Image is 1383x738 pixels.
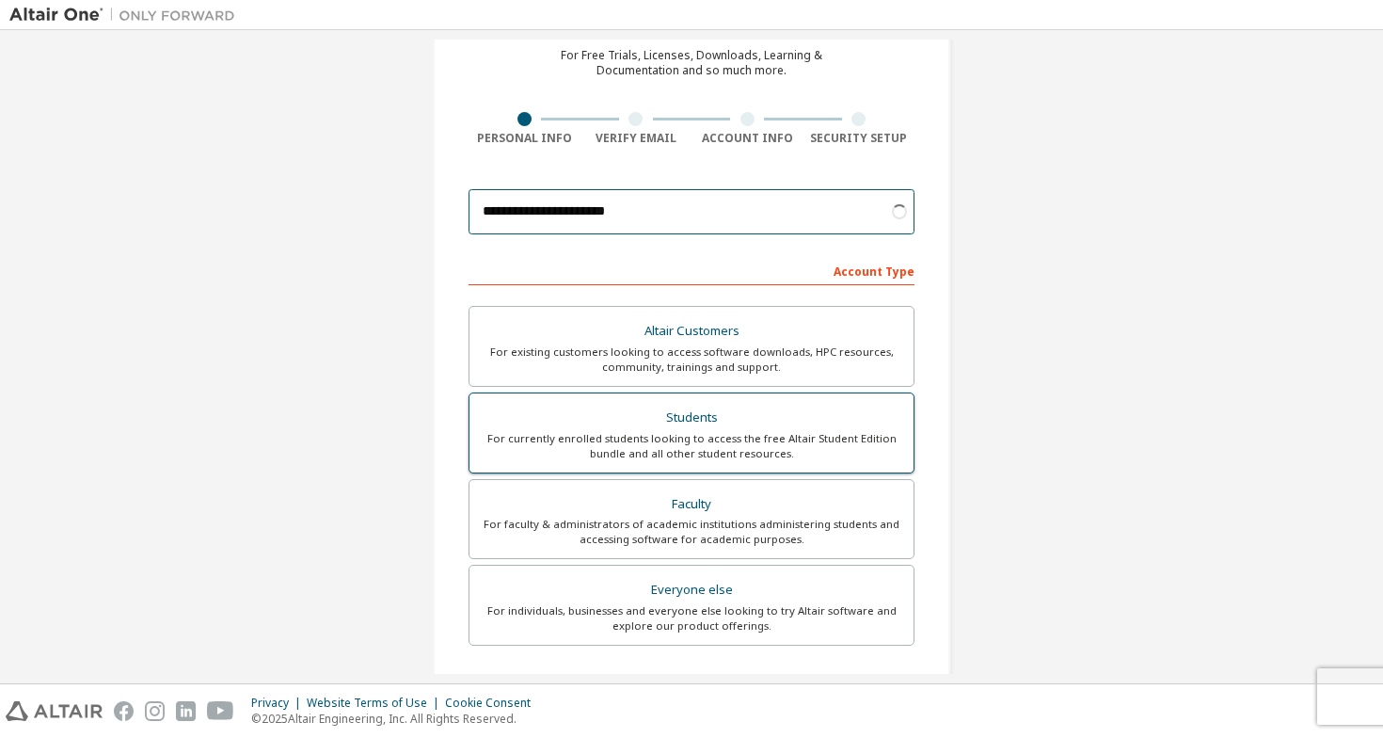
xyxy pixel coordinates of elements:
[481,405,902,431] div: Students
[481,431,902,461] div: For currently enrolled students looking to access the free Altair Student Edition bundle and all ...
[481,603,902,634] div: For individuals, businesses and everyone else looking to try Altair software and explore our prod...
[469,131,580,146] div: Personal Info
[481,517,902,547] div: For faculty & administrators of academic institutions administering students and accessing softwa...
[207,701,234,721] img: youtube.svg
[580,131,692,146] div: Verify Email
[561,48,822,78] div: For Free Trials, Licenses, Downloads, Learning & Documentation and so much more.
[145,701,165,721] img: instagram.svg
[445,696,542,711] div: Cookie Consent
[469,255,914,285] div: Account Type
[481,318,902,345] div: Altair Customers
[251,696,307,711] div: Privacy
[6,701,103,721] img: altair_logo.svg
[481,491,902,518] div: Faculty
[803,131,915,146] div: Security Setup
[176,701,196,721] img: linkedin.svg
[9,6,245,24] img: Altair One
[307,696,445,711] div: Website Terms of Use
[251,711,542,727] p: © 2025 Altair Engineering, Inc. All Rights Reserved.
[481,345,902,375] div: For existing customers looking to access software downloads, HPC resources, community, trainings ...
[114,701,134,721] img: facebook.svg
[691,131,803,146] div: Account Info
[481,577,902,603] div: Everyone else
